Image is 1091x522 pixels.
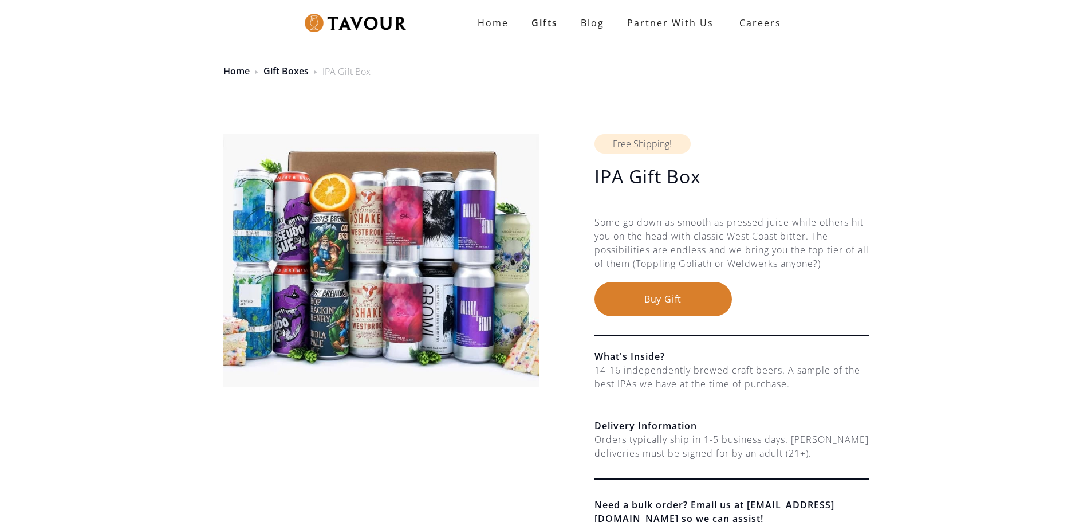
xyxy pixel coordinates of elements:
button: Buy Gift [594,282,732,316]
a: Gifts [520,11,569,34]
strong: Careers [739,11,781,34]
a: partner with us [616,11,725,34]
div: Some go down as smooth as pressed juice while others hit you on the head with classic West Coast ... [594,215,869,282]
a: Home [223,65,250,77]
div: Free Shipping! [594,134,691,154]
div: IPA Gift Box [322,65,371,79]
a: Gift Boxes [263,65,309,77]
div: 14-16 independently brewed craft beers. A sample of the best IPAs we have at the time of purchase. [594,363,869,391]
strong: Home [478,17,509,29]
h6: What's Inside? [594,350,869,363]
div: Orders typically ship in 1-5 business days. [PERSON_NAME] deliveries must be signed for by an adu... [594,433,869,460]
h1: IPA Gift Box [594,165,869,188]
a: Careers [725,7,790,39]
a: Blog [569,11,616,34]
a: Home [466,11,520,34]
h6: Delivery Information [594,419,869,433]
